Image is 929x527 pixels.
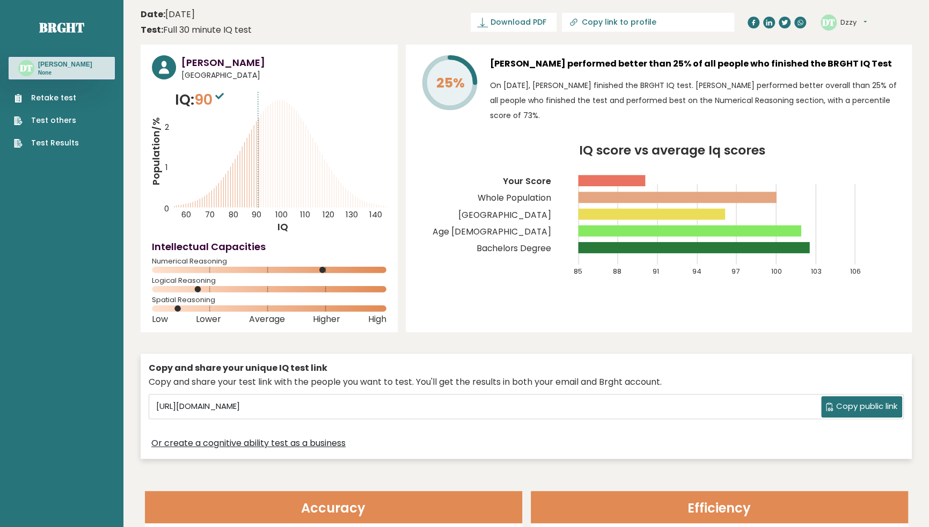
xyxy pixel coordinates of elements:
[840,17,867,28] button: Dzzy
[531,491,908,523] header: Efficiency
[249,317,285,321] span: Average
[613,266,621,276] tspan: 88
[149,117,163,185] tspan: Population/%
[14,137,79,149] a: Test Results
[152,259,386,263] span: Numerical Reasoning
[20,62,33,74] text: DT
[141,8,165,20] b: Date:
[300,208,310,219] tspan: 110
[141,8,195,21] time: [DATE]
[165,162,168,173] tspan: 1
[145,491,522,523] header: Accuracy
[458,209,551,221] tspan: [GEOGRAPHIC_DATA]
[490,55,901,72] h3: [PERSON_NAME] performed better than 25% of all people who finished the BRGHT IQ Test
[149,362,904,375] div: Copy and share your unique IQ test link
[149,376,904,389] div: Copy and share your test link with the people you want to test. You'll get the results in both yo...
[368,317,386,321] span: High
[574,266,582,276] tspan: 85
[821,396,902,418] button: Copy public link
[194,90,226,109] span: 90
[850,266,861,276] tspan: 106
[490,17,546,28] span: Download PDF
[181,55,386,70] h3: [PERSON_NAME]
[810,266,821,276] tspan: 103
[14,115,79,126] a: Test others
[229,208,238,219] tspan: 80
[152,279,386,283] span: Logical Reasoning
[653,266,659,276] tspan: 91
[252,208,261,219] tspan: 90
[277,220,288,233] tspan: IQ
[346,208,358,219] tspan: 130
[478,192,551,203] tspan: Whole Population
[196,317,221,321] span: Lower
[436,74,465,92] tspan: 25%
[152,317,168,321] span: Low
[433,226,551,237] tspan: Age [DEMOGRAPHIC_DATA]
[164,203,169,214] tspan: 0
[732,266,740,276] tspan: 97
[490,78,901,123] p: On [DATE], [PERSON_NAME] finished the BRGHT IQ test. [PERSON_NAME] performed better overall than ...
[181,70,386,81] span: [GEOGRAPHIC_DATA]
[275,208,288,219] tspan: 100
[579,141,765,159] tspan: IQ score vs average Iq scores
[38,69,92,77] p: None
[181,208,191,219] tspan: 60
[692,266,701,276] tspan: 94
[771,266,782,276] tspan: 100
[369,208,382,219] tspan: 140
[152,239,386,254] h4: Intellectual Capacities
[477,243,551,254] tspan: Bachelors Degree
[38,60,92,69] h3: [PERSON_NAME]
[822,16,835,28] text: DT
[141,24,163,36] b: Test:
[151,437,346,450] a: Or create a cognitive ability test as a business
[39,19,84,36] a: Brght
[205,208,215,219] tspan: 70
[323,208,334,219] tspan: 120
[471,13,557,32] a: Download PDF
[141,24,252,36] div: Full 30 minute IQ test
[152,298,386,302] span: Spatial Reasoning
[313,317,340,321] span: Higher
[14,92,79,104] a: Retake test
[175,89,226,111] p: IQ:
[836,400,897,413] span: Copy public link
[164,121,169,133] tspan: 2
[503,175,551,187] tspan: Your Score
